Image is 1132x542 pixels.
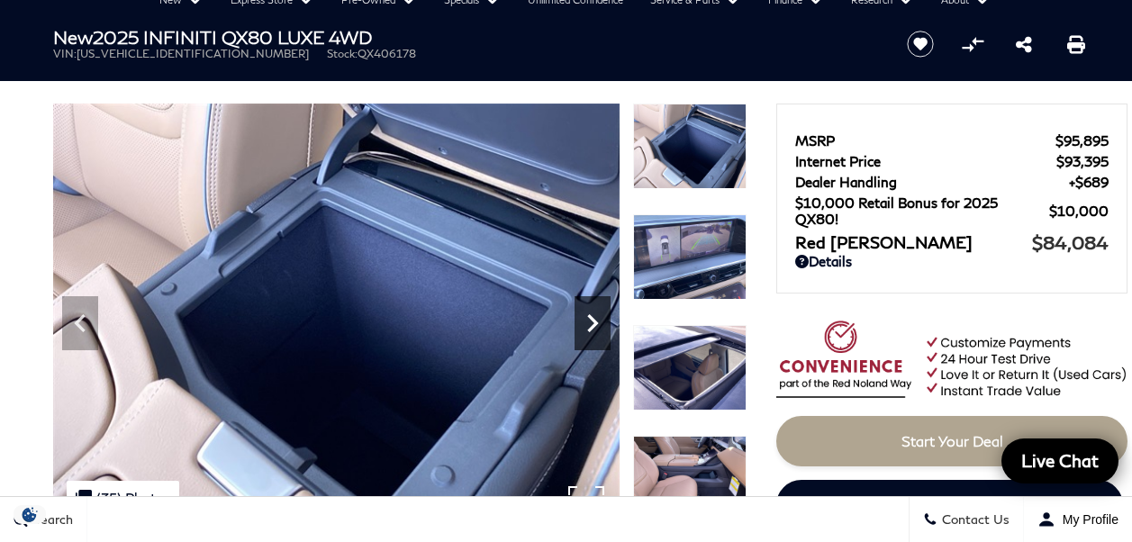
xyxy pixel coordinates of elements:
span: Search [28,512,73,528]
a: Start Your Deal [776,416,1127,466]
span: QX406178 [358,47,416,60]
span: Start Your Deal [901,432,1003,449]
img: New 2025 ANTHRACITE GRAY INFINITI LUXE 4WD image 25 [53,104,620,528]
span: $689 [1069,174,1109,190]
span: VIN: [53,47,77,60]
span: My Profile [1055,512,1118,527]
div: Previous [62,296,98,350]
div: (35) Photos [67,481,179,515]
a: MSRP $95,895 [795,132,1109,149]
span: $93,395 [1056,153,1109,169]
span: Contact Us [937,512,1010,528]
a: Internet Price $93,395 [795,153,1109,169]
span: [US_VEHICLE_IDENTIFICATION_NUMBER] [77,47,309,60]
a: Red [PERSON_NAME] $84,084 [795,231,1109,253]
div: Next [575,296,611,350]
span: Dealer Handling [795,174,1069,190]
a: Instant Trade Value [776,480,1123,530]
span: $10,000 [1049,203,1109,219]
span: Stock: [327,47,358,60]
span: Live Chat [1012,449,1108,472]
section: Click to Open Cookie Consent Modal [9,505,50,524]
a: Share this New 2025 INFINITI QX80 LUXE 4WD [1016,33,1032,55]
span: MSRP [795,132,1055,149]
button: Open user profile menu [1024,497,1132,542]
h1: 2025 INFINITI QX80 LUXE 4WD [53,27,877,47]
span: $84,084 [1032,231,1109,253]
span: $95,895 [1055,132,1109,149]
a: Live Chat [1001,438,1118,483]
strong: New [53,26,93,48]
a: Dealer Handling $689 [795,174,1109,190]
span: Internet Price [795,153,1056,169]
img: New 2025 ANTHRACITE GRAY INFINITI LUXE 4WD image 25 [633,104,747,189]
a: Print this New 2025 INFINITI QX80 LUXE 4WD [1067,33,1085,55]
a: Details [795,253,1109,269]
a: $10,000 Retail Bonus for 2025 QX80! $10,000 [795,194,1109,227]
button: Compare Vehicle [959,31,986,58]
span: Red [PERSON_NAME] [795,232,1032,252]
img: Opt-Out Icon [9,505,50,524]
img: New 2025 ANTHRACITE GRAY INFINITI LUXE 4WD image 27 [633,325,747,411]
img: New 2025 ANTHRACITE GRAY INFINITI LUXE 4WD image 26 [633,214,747,300]
img: New 2025 ANTHRACITE GRAY INFINITI LUXE 4WD image 28 [633,436,747,521]
span: $10,000 Retail Bonus for 2025 QX80! [795,194,1049,227]
button: Save vehicle [901,30,940,59]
